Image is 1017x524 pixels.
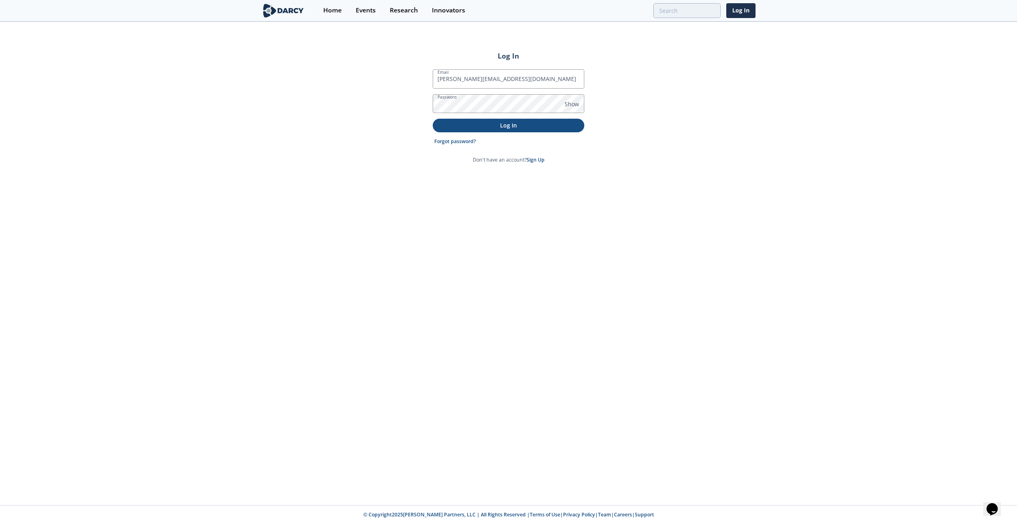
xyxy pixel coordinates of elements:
[432,7,465,14] div: Innovators
[433,51,584,61] h2: Log In
[438,94,457,100] label: Password
[438,69,449,75] label: Email
[438,121,579,129] p: Log In
[390,7,418,14] div: Research
[212,511,805,518] p: © Copyright 2025 [PERSON_NAME] Partners, LLC | All Rights Reserved | | | | |
[983,492,1009,516] iframe: chat widget
[726,3,756,18] a: Log In
[434,138,476,145] a: Forgot password?
[563,511,595,518] a: Privacy Policy
[433,119,584,132] button: Log In
[323,7,342,14] div: Home
[527,156,545,163] a: Sign Up
[635,511,654,518] a: Support
[598,511,611,518] a: Team
[653,3,721,18] input: Advanced Search
[565,100,579,108] span: Show
[261,4,305,18] img: logo-wide.svg
[614,511,632,518] a: Careers
[356,7,376,14] div: Events
[473,156,545,164] p: Don't have an account?
[530,511,560,518] a: Terms of Use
